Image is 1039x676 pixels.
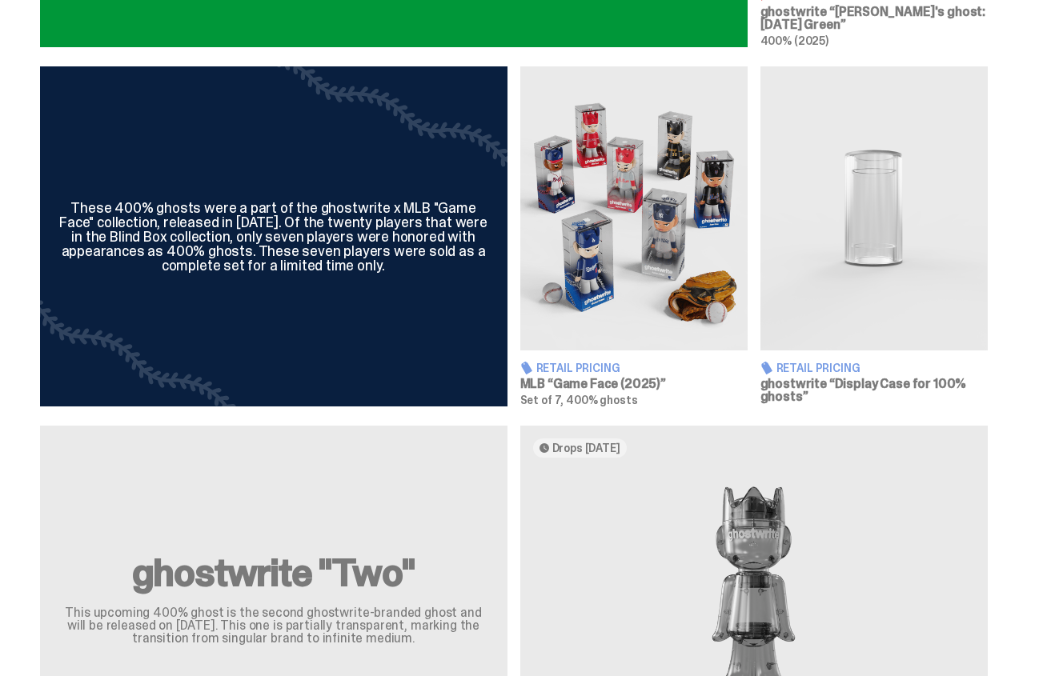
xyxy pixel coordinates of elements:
span: Retail Pricing [536,362,620,374]
h3: MLB “Game Face (2025)” [520,378,748,390]
span: Set of 7, 400% ghosts [520,393,638,407]
span: Retail Pricing [776,362,860,374]
a: Display Case for 100% ghosts Retail Pricing [760,66,988,406]
a: Game Face (2025) Retail Pricing [520,66,748,406]
div: These 400% ghosts were a part of the ghostwrite x MLB "Game Face" collection, released in [DATE].... [59,201,488,273]
p: This upcoming 400% ghost is the second ghostwrite-branded ghost and will be released on [DATE]. T... [59,606,488,645]
h2: ghostwrite "Two" [59,554,488,592]
span: 400% (2025) [760,34,828,48]
img: Display Case for 100% ghosts [760,66,988,350]
img: Game Face (2025) [520,66,748,350]
h3: ghostwrite “Display Case for 100% ghosts” [760,378,988,403]
h3: ghostwrite “[PERSON_NAME]'s ghost: [DATE] Green” [760,6,988,31]
span: Drops [DATE] [552,442,620,454]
